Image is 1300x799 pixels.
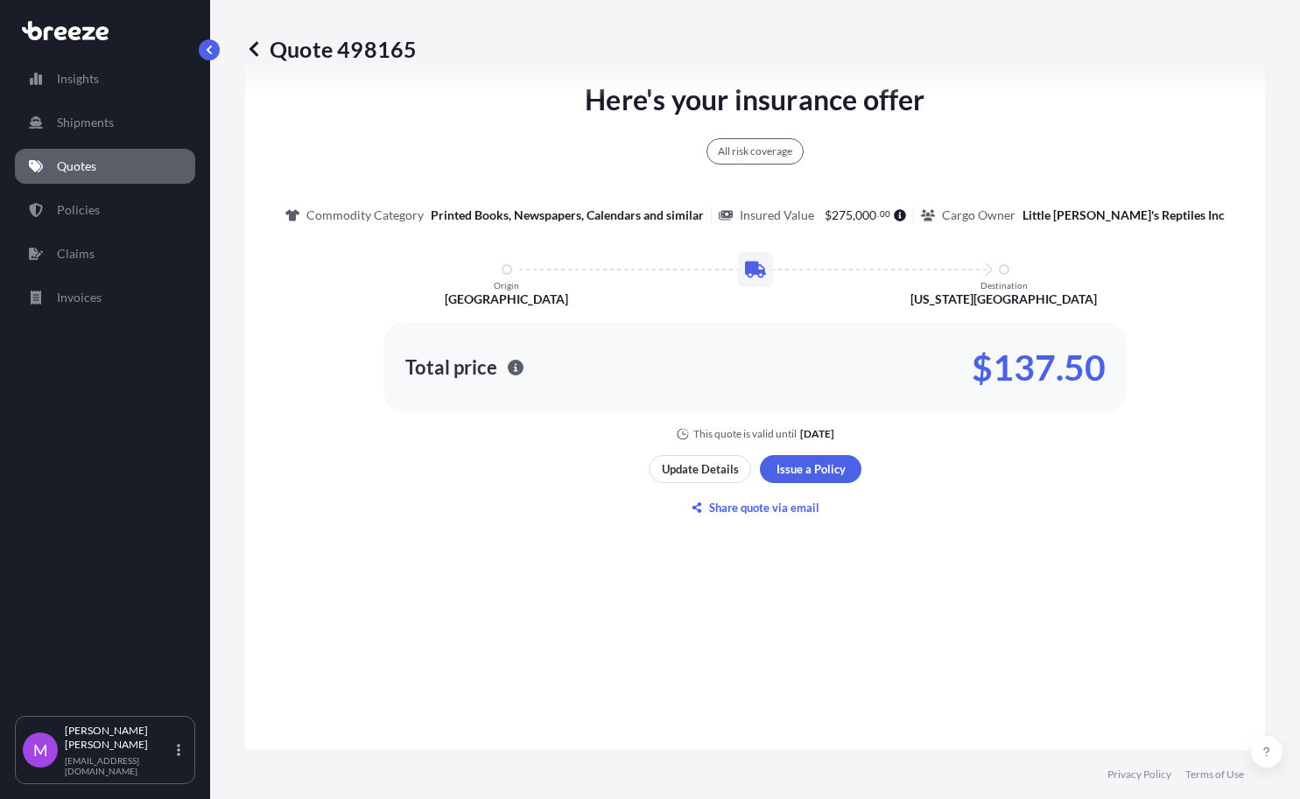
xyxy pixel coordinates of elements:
p: Insights [57,70,99,88]
span: , [853,209,855,221]
p: Origin [494,280,519,291]
span: 000 [855,209,876,221]
button: Issue a Policy [760,455,861,483]
p: Little [PERSON_NAME]'s Reptiles Inc [1022,207,1225,224]
p: [US_STATE][GEOGRAPHIC_DATA] [910,291,1097,308]
p: Commodity Category [306,207,424,224]
a: Quotes [15,149,195,184]
a: Claims [15,236,195,271]
p: Here's your insurance offer [585,79,924,121]
span: . [877,211,879,217]
p: Policies [57,201,100,219]
p: Quote 498165 [245,35,417,63]
button: Share quote via email [649,494,861,522]
p: $137.50 [972,354,1106,382]
p: [DATE] [800,427,834,441]
p: [GEOGRAPHIC_DATA] [445,291,568,308]
p: Shipments [57,114,114,131]
span: 00 [880,211,890,217]
a: Policies [15,193,195,228]
p: Share quote via email [709,499,819,516]
p: Destination [980,280,1028,291]
span: M [33,741,48,759]
a: Privacy Policy [1107,767,1171,781]
a: Invoices [15,280,195,315]
p: Update Details [662,460,739,478]
div: All risk coverage [706,138,804,165]
a: Terms of Use [1185,767,1244,781]
a: Shipments [15,105,195,140]
p: Invoices [57,289,102,306]
button: Update Details [649,455,751,483]
span: $ [825,209,832,221]
p: Cargo Owner [942,207,1015,224]
p: [EMAIL_ADDRESS][DOMAIN_NAME] [65,755,173,776]
p: Claims [57,245,95,263]
span: 275 [832,209,853,221]
p: [PERSON_NAME] [PERSON_NAME] [65,724,173,752]
a: Insights [15,61,195,96]
p: Insured Value [740,207,814,224]
p: Quotes [57,158,96,175]
p: Printed Books, Newspapers, Calendars and similar [431,207,704,224]
p: Total price [405,359,497,376]
p: Issue a Policy [776,460,846,478]
p: This quote is valid until [693,427,797,441]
